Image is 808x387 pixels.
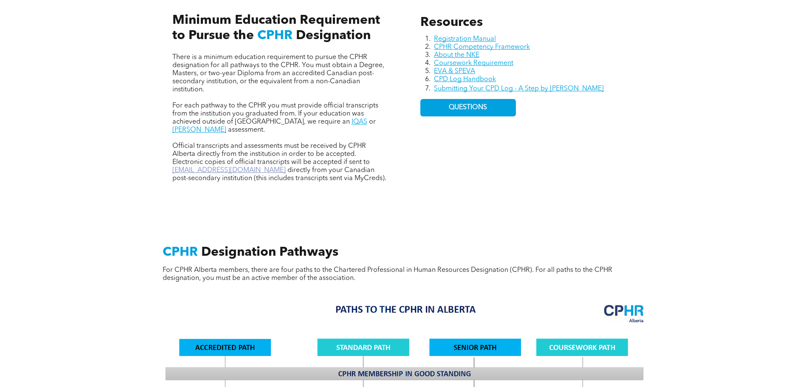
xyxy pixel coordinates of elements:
span: Official transcripts and assessments must be received by CPHR Alberta directly from the instituti... [172,143,370,166]
span: For CPHR Alberta members, there are four paths to the Chartered Professional in Human Resources D... [163,267,612,282]
span: Minimum Education Requirement to Pursue the [172,14,380,42]
span: Designation Pathways [201,246,338,259]
span: or [369,119,376,125]
span: CPHR [257,29,293,42]
span: CPHR [163,246,198,259]
a: [PERSON_NAME] [172,127,226,133]
span: There is a minimum education requirement to pursue the CPHR designation for all pathways to the C... [172,54,384,93]
a: Submitting Your CPD Log - A Step by [PERSON_NAME] [434,85,604,92]
span: Designation [296,29,371,42]
a: IQAS [352,119,367,125]
a: QUESTIONS [420,99,516,116]
a: Registration Manual [434,36,496,42]
a: About the NKE [434,52,479,59]
a: CPD Log Handbook [434,76,496,83]
span: QUESTIONS [449,104,487,112]
span: For each pathway to the CPHR you must provide official transcripts from the institution you gradu... [172,102,378,125]
a: EVA & SPEVA [434,68,475,75]
span: Resources [420,16,483,29]
a: CPHR Competency Framework [434,44,530,51]
span: assessment. [228,127,265,133]
a: [EMAIL_ADDRESS][DOMAIN_NAME] [172,167,286,174]
a: Coursework Requirement [434,60,513,67]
